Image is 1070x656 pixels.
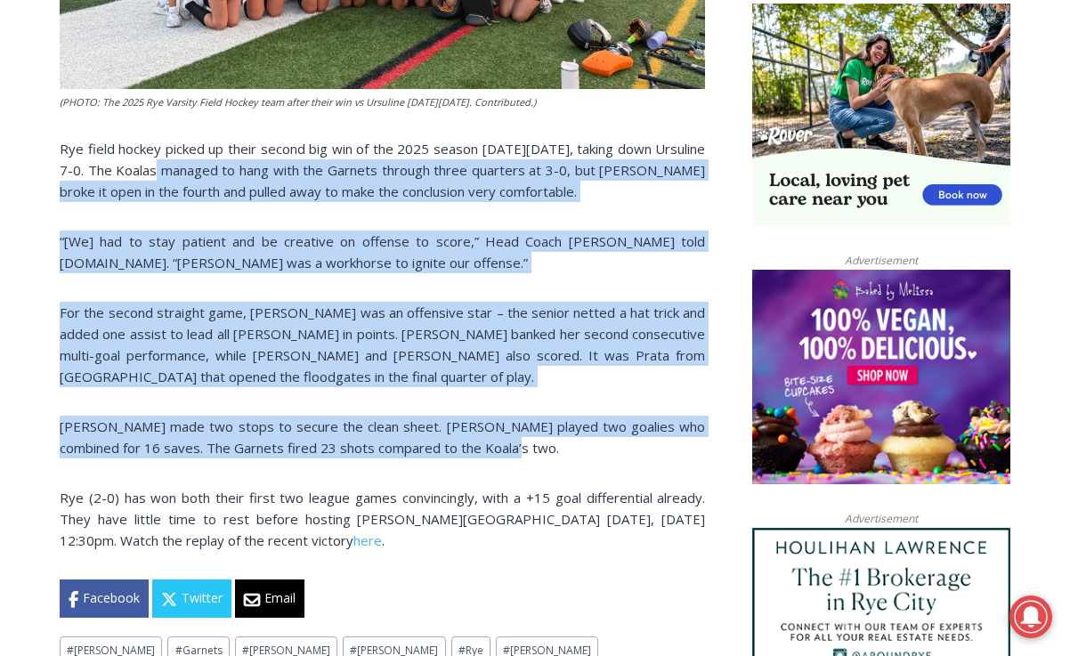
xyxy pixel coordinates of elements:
span: Open Tues. - Sun. [PHONE_NUMBER] [5,183,174,251]
div: "We would have speakers with experience in local journalism speak to us about their experiences a... [450,1,841,173]
a: Twitter [152,579,231,617]
a: Intern @ [DOMAIN_NAME] [428,173,863,222]
p: Rye field hockey picked up their second big win of the 2025 season [DATE][DATE], taking down Ursu... [60,138,705,202]
span: Advertisement [827,510,936,527]
span: Intern @ [DOMAIN_NAME] [466,177,825,217]
img: Baked by Melissa [752,270,1010,485]
a: Facebook [60,579,149,617]
span: Advertisement [827,252,936,269]
p: [PERSON_NAME] made two stops to secure the clean sheet. [PERSON_NAME] played two goalies who comb... [60,416,705,458]
p: Rye (2-0) has won both their first two league games convincingly, with a +15 goal differential al... [60,487,705,551]
div: "[PERSON_NAME]'s draw is the fine variety of pristine raw fish kept on hand" [182,111,253,213]
a: here [353,531,382,549]
p: For the second straight game, [PERSON_NAME] was an offensive star – the senior netted a hat trick... [60,302,705,387]
p: “[We] had to stay patient and be creative on offense to score,” Head Coach [PERSON_NAME] told [DO... [60,231,705,273]
figcaption: (PHOTO: The 2025 Rye Varsity Field Hockey team after their win vs Ursuline [DATE][DATE]. Contribu... [60,94,705,110]
a: Open Tues. - Sun. [PHONE_NUMBER] [1,179,179,222]
a: Email [235,579,304,617]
